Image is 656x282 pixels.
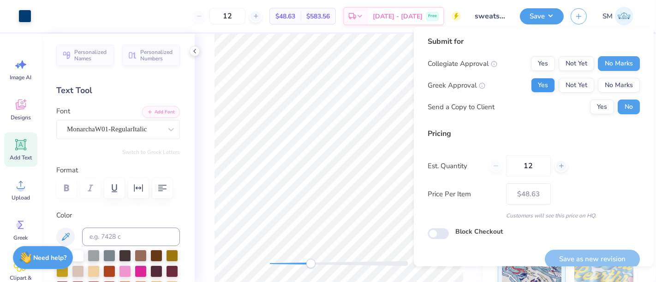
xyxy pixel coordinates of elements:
[56,84,180,97] div: Text Tool
[74,49,108,62] span: Personalized Names
[10,154,32,161] span: Add Text
[428,161,483,171] label: Est. Quantity
[122,148,180,156] button: Switch to Greek Letters
[468,7,513,25] input: Untitled Design
[373,12,423,21] span: [DATE] - [DATE]
[306,12,330,21] span: $583.56
[142,106,180,118] button: Add Font
[14,234,28,241] span: Greek
[428,36,640,47] div: Submit for
[428,189,499,200] label: Price Per Item
[140,49,174,62] span: Personalized Numbers
[12,194,30,201] span: Upload
[428,128,640,139] div: Pricing
[209,8,245,24] input: – –
[56,210,180,221] label: Color
[455,227,503,236] label: Block Checkout
[520,8,564,24] button: Save
[615,7,633,25] img: Shruthi Mohan
[598,78,640,93] button: No Marks
[56,165,180,176] label: Format
[122,45,180,66] button: Personalized Numbers
[428,80,485,91] div: Greek Approval
[602,11,613,22] span: SM
[590,100,614,114] button: Yes
[428,59,497,69] div: Collegiate Approval
[506,155,551,176] input: – –
[275,12,295,21] span: $48.63
[598,56,640,71] button: No Marks
[559,56,594,71] button: Not Yet
[428,13,437,19] span: Free
[56,106,70,117] label: Font
[598,7,638,25] a: SM
[11,114,31,121] span: Designs
[56,45,114,66] button: Personalized Names
[34,253,67,262] strong: Need help?
[10,74,32,81] span: Image AI
[559,78,594,93] button: Not Yet
[82,228,180,246] input: e.g. 7428 c
[618,100,640,114] button: No
[428,211,640,220] div: Customers will see this price on HQ.
[306,259,316,268] div: Accessibility label
[531,78,555,93] button: Yes
[428,102,495,112] div: Send a Copy to Client
[531,56,555,71] button: Yes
